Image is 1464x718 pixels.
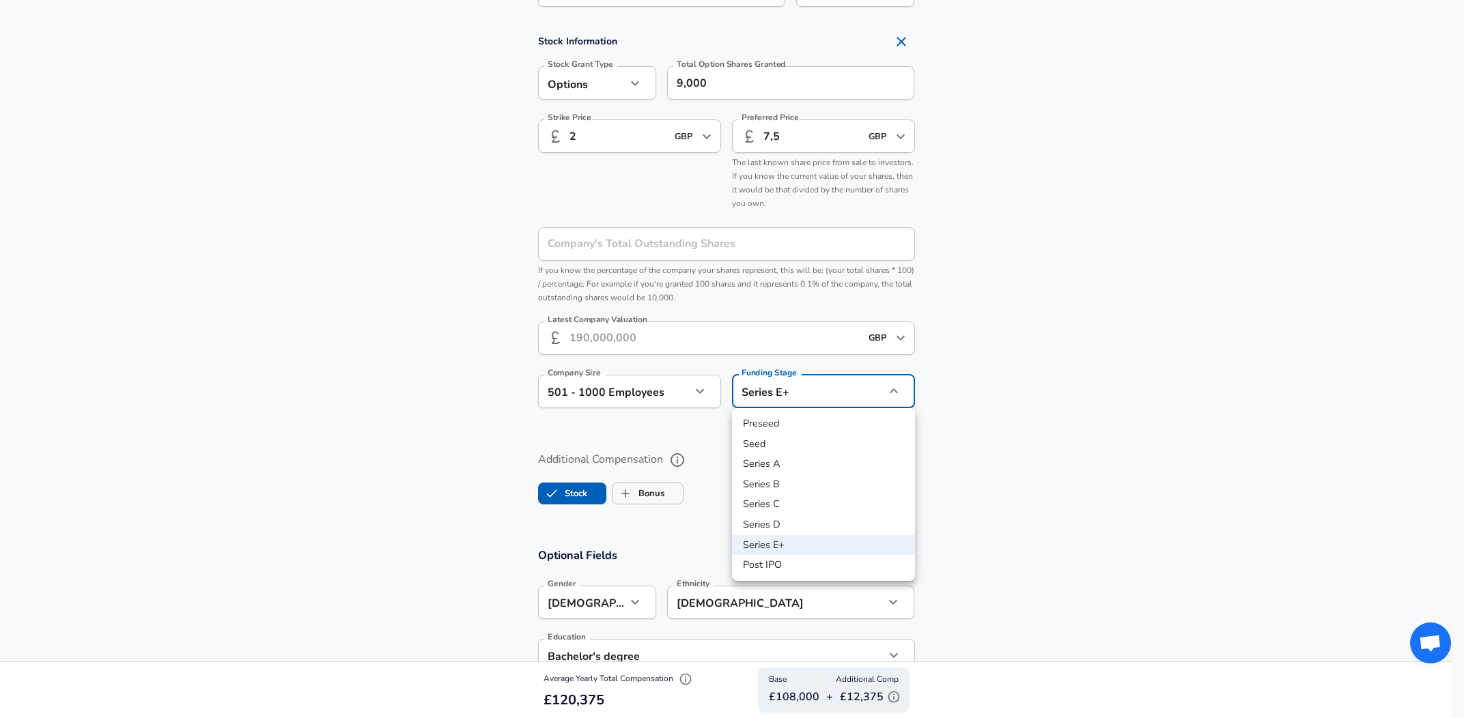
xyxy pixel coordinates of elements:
[732,494,915,515] li: Series C
[732,474,915,495] li: Series B
[732,535,915,556] li: Series E+
[1410,622,1451,663] div: Open chat
[732,454,915,474] li: Series A
[732,515,915,535] li: Series D
[732,414,915,434] li: Preseed
[732,555,915,575] li: Post IPO
[732,434,915,455] li: Seed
